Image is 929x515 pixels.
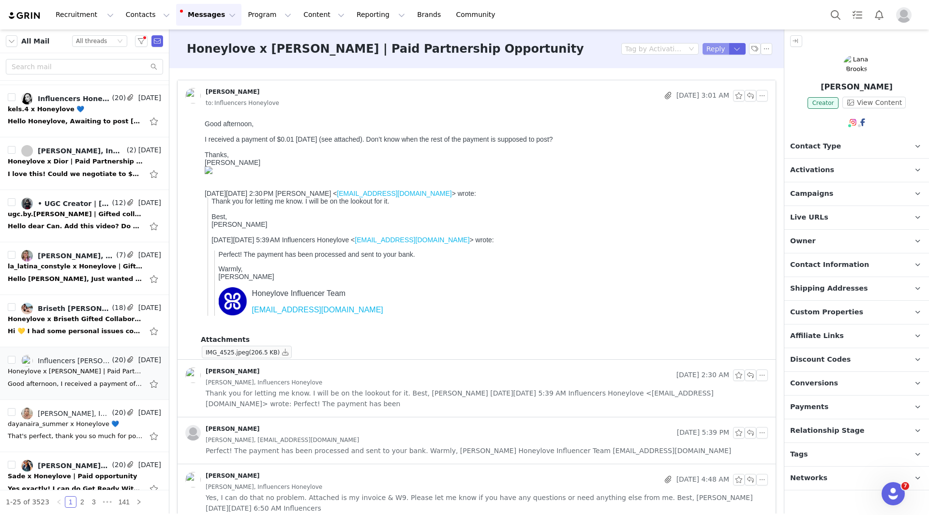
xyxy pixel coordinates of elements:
[896,7,912,23] img: placeholder-profile.jpg
[51,173,182,182] p: Honeylove Influencer Team
[21,198,110,209] a: • UGC Creator | [PERSON_NAME], Influencers Honeylove
[115,496,133,508] li: 141
[100,496,115,508] li: Next 3 Pages
[18,149,563,164] p: Warmly, [PERSON_NAME]
[8,209,143,219] div: ugc.by.nino x Honeylove | Gifted collaboration
[849,118,857,126] img: instagram.svg
[38,147,125,155] div: [PERSON_NAME], Influencers Honeylove
[4,50,12,58] img: 9ba3438b-8926-4a2d-bec3-8eaa85edf59f
[185,88,260,103] a: [PERSON_NAME]
[206,435,359,445] span: [PERSON_NAME], [EMAIL_ADDRESS][DOMAIN_NAME]
[790,141,841,152] span: Contact Type
[110,198,126,208] span: (12)
[185,425,201,441] img: placeholder-profile.jpg
[676,90,729,102] span: [DATE] 3:01 AM
[21,198,33,209] img: 06a92311-ae88-45ee-b151-a5ac6a87a1e7--s.jpg
[11,81,563,112] div: Thank you for letting me know. I will be on the lookout for it.
[790,402,828,412] span: Payments
[8,326,143,336] div: Hi 💛 I had some personal issues come up, but I'll have the content ready and posted next week wit...
[206,377,322,388] span: [PERSON_NAME], Influencers Honeylove
[4,43,563,50] div: [PERSON_NAME]
[11,120,563,128] div: [DATE][DATE] 5:39 AM Influencers Honeylove < > wrote:
[21,408,110,419] a: [PERSON_NAME], Influencers Honeylove
[901,482,909,490] span: 7
[8,262,143,271] div: la_latina_constyle x Honeylove | Gifted collaboration
[21,408,33,419] img: 69a7dca7-a1fa-46e5-97d4-94d0eb8e907d--s.jpg
[6,496,49,508] li: 1-25 of 3523
[808,97,839,109] span: Creator
[790,331,844,341] span: Affiliate Links
[4,35,563,43] div: Thanks,
[154,120,269,128] a: [EMAIL_ADDRESS][DOMAIN_NAME]
[625,44,682,54] div: Tag by Activation
[178,417,776,464] div: [PERSON_NAME] [DATE] 5:39 PM[PERSON_NAME], [EMAIL_ADDRESS][DOMAIN_NAME] Perfect! The payment has ...
[790,307,863,318] span: Custom Properties
[8,104,84,114] div: kels.4 x Honeylove 💙
[38,252,114,260] div: [PERSON_NAME], Influencers Honeylove, la_latina_constyle
[120,4,176,26] button: Contacts
[790,212,828,223] span: Live URLs
[790,236,816,247] span: Owner
[6,59,163,74] input: Search mail
[8,169,143,179] div: I love this! Could we negotiate to $150 for this project? I'd love to be a part of this. Dior Jaz...
[784,81,929,93] p: [PERSON_NAME]
[8,274,143,284] div: Hello Cachu, Just wanted to confirm receipt of the merchandise. I will try-on and send photo tomo...
[110,93,126,103] span: (20)
[151,35,163,47] span: Send Email
[790,449,808,460] span: Tags
[110,460,126,470] span: (20)
[351,4,411,26] button: Reporting
[8,431,143,441] div: That's perfect, thank you so much for posting today! 💙 For the caption, here's a suggestion you c...
[206,482,322,492] span: [PERSON_NAME], Influencers Honeylove
[65,496,76,508] li: 1
[51,190,182,198] a: [EMAIL_ADDRESS][DOMAIN_NAME]
[21,250,114,262] a: [PERSON_NAME], Influencers Honeylove, la_latina_constyle
[249,349,280,356] span: (206.5 KB)
[206,388,768,409] span: Thank you for letting me know. I will be on the lookout for it. Best, [PERSON_NAME] [DATE][DATE] ...
[206,88,260,96] div: [PERSON_NAME]
[185,88,201,103] img: c898fb19-408d-4cce-8ebd-06839059c847.jpg
[411,4,450,26] a: Brands
[8,157,143,166] div: Honeylove x Dior | Paid Partnership Opportunity
[88,496,100,508] li: 3
[790,260,869,270] span: Contact Information
[21,250,33,262] img: 0b2baaff-62a5-4c1f-a978-0fdbd7ce7a04.jpg
[4,19,563,27] div: I received a payment of $0.01 [DATE] (see attached). Don’t know when the rest of the payment is s...
[8,11,42,20] img: grin logo
[187,40,584,58] h3: Honeylove x [PERSON_NAME] | Paid Partnership Opportunity
[50,4,120,26] button: Recruitment
[56,499,62,505] i: icon: left
[136,499,142,505] i: icon: right
[21,145,125,157] a: [PERSON_NAME], Influencers Honeylove
[89,497,99,507] a: 3
[790,354,851,365] span: Discount Codes
[21,355,110,367] a: Influencers [PERSON_NAME], [PERSON_NAME]
[38,95,110,103] div: Influencers Honeylove, [PERSON_NAME]
[843,55,870,74] img: Lana Brooks
[21,460,110,471] a: [PERSON_NAME], Influencers Honeylove
[178,360,776,417] div: [PERSON_NAME] [DATE] 2:30 AM[PERSON_NAME], Influencers Honeylove Thank you for letting me know. I...
[8,314,143,324] div: Honeylove x Briseth Gifted Collaboration
[8,221,143,231] div: Hello dear Can. Add this video? Do you like it?
[790,378,838,389] span: Conversions
[206,425,260,433] div: [PERSON_NAME]
[869,4,890,26] button: Notifications
[703,43,729,55] button: Reply
[8,367,143,376] div: Honeylove x Lana | Paid Partnership Opportunity
[890,7,921,23] button: Profile
[11,97,563,104] div: Best,
[676,474,729,486] span: [DATE] 4:48 AM
[842,97,906,108] button: View Content
[882,482,905,505] iframe: Intercom live chat
[65,497,76,507] a: 1
[206,368,260,375] div: [PERSON_NAME]
[201,335,768,345] p: Attachments
[206,445,731,456] span: Perfect! The payment has been processed and sent to your bank. Warmly, [PERSON_NAME] Honeylove In...
[790,189,833,199] span: Campaigns
[825,4,846,26] button: Search
[242,4,297,26] button: Program
[8,117,143,126] div: Hello Honeylove, Awaiting to post today, until I can secure a good email for our collaboration pa...
[110,303,126,313] span: (18)
[21,36,49,46] span: All Mail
